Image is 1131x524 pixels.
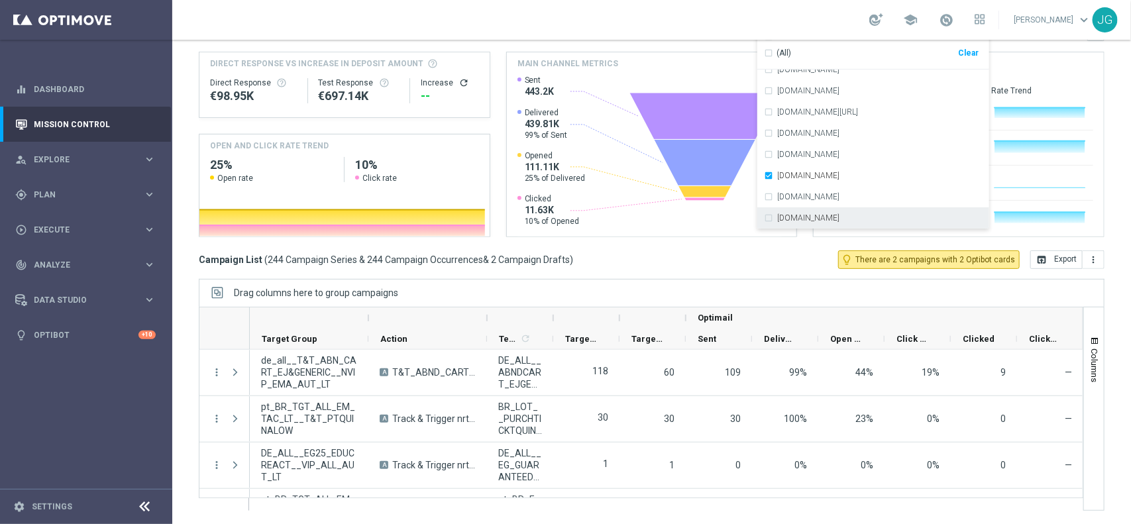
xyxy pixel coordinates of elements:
span: Track & Trigger nrt_purchased_tickets [392,413,476,425]
div: www.lottolandvip.com [764,144,983,165]
span: T&T_ABND_CART_TEST [392,366,476,378]
button: Mission Control [15,119,156,130]
h4: OPEN AND CLICK RATE TREND [210,140,329,152]
ng-select: www.sorteonline.bet.br [757,6,989,229]
a: Optibot [34,317,138,352]
label: [DOMAIN_NAME] [777,150,839,158]
span: 0 [1000,413,1006,424]
span: Targeted Customers [565,334,597,344]
span: Delivery Rate = Delivered / Sent [789,367,807,378]
div: Increase [421,78,479,88]
div: Press SPACE to select this row. [199,443,250,489]
span: Open rate [217,173,253,183]
i: play_circle_outline [15,224,27,236]
h3: Campaign List [199,254,573,266]
div: www.sportland.co.za [764,207,983,229]
span: Target Group [262,334,317,344]
span: Delivered [525,107,568,118]
i: settings [13,501,25,513]
button: lightbulb Optibot +10 [15,330,156,341]
span: Action [380,334,407,344]
i: more_vert [211,413,223,425]
ng-dropdown-panel: Options list [757,31,989,229]
span: 9 [1000,367,1006,378]
span: (All) [777,48,791,59]
span: ( [264,254,268,266]
button: refresh [458,78,469,88]
span: 111.11K [525,161,586,173]
button: Data Studio keyboard_arrow_right [15,295,156,305]
span: school [903,13,918,27]
span: 11.63K [525,204,580,216]
i: lightbulb [15,329,27,341]
span: BR_LOT__PURCHTICKTQUINALOW2__ALL_EMA_T&T_LT [498,401,542,437]
h2: 10% [355,157,478,173]
button: equalizer Dashboard [15,84,156,95]
div: www.sorteonline.com [764,186,983,207]
button: track_changes Analyze keyboard_arrow_right [15,260,156,270]
span: Clicked [525,193,580,204]
span: Opened [525,150,586,161]
i: keyboard_arrow_right [143,223,156,236]
span: Optimail [698,313,733,323]
div: Analyze [15,259,143,271]
span: A [380,368,388,376]
div: Test Response [319,78,400,88]
span: keyboard_arrow_down [1077,13,1091,27]
span: There are 2 campaigns with 2 Optibot cards [855,254,1015,266]
a: Settings [32,503,72,511]
div: www.lottoland88.com [764,59,983,80]
i: keyboard_arrow_right [143,188,156,201]
div: Plan [15,189,143,201]
i: keyboard_arrow_right [143,293,156,306]
span: Clicked [963,334,995,344]
button: play_circle_outline Execute keyboard_arrow_right [15,225,156,235]
div: Press SPACE to select this row. [199,350,250,396]
i: equalizer [15,83,27,95]
span: Sent [698,334,716,344]
label: [DOMAIN_NAME] [777,214,839,222]
label: 30 [598,411,608,423]
div: Execute [15,224,143,236]
i: more_vert [1088,254,1099,265]
label: 118 [592,365,608,377]
span: Delivery Rate = Delivered / Sent [794,460,807,470]
i: lightbulb_outline [841,254,853,266]
span: A [380,461,388,469]
span: Click Rate = Clicked / Opened [927,460,940,470]
div: Mission Control [15,107,156,142]
div: person_search Explore keyboard_arrow_right [15,154,156,165]
div: Row Groups [234,288,398,298]
span: Open Rate [830,334,862,344]
span: Targeted Responders [631,334,663,344]
span: Sent [525,75,555,85]
i: more_vert [211,459,223,471]
span: Open Rate = Opened / Delivered [855,367,873,378]
span: Track & Trigger nrt_purchased_tickets [392,459,476,471]
span: — [1065,367,1072,378]
h4: Main channel metrics [517,58,619,70]
a: Dashboard [34,72,156,107]
span: Click rate [362,173,397,183]
span: Delivery Rate = Delivered / Sent [784,413,807,424]
i: person_search [15,154,27,166]
span: Calculate column [518,331,531,346]
span: pt_BR_TGT_ALL_EM_TAC_LT__T&T_PTQUINALOW [261,401,357,437]
div: Rate Trend [991,85,1093,96]
button: more_vert [211,366,223,378]
label: [DOMAIN_NAME] [777,172,839,180]
span: Templates [499,334,518,344]
span: 443.2K [525,85,555,97]
div: Data Studio [15,294,143,306]
i: open_in_browser [1036,254,1047,265]
div: Press SPACE to select this row. [199,396,250,443]
label: [DOMAIN_NAME][URL] [777,108,858,116]
button: open_in_browser Export [1030,250,1083,269]
span: 1 [669,460,674,470]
